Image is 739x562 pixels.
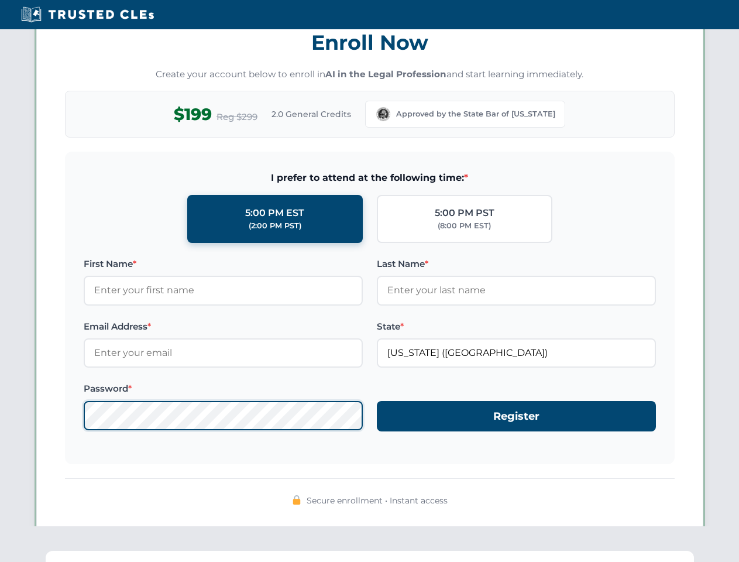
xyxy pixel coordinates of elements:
h3: Enroll Now [65,24,675,61]
label: Password [84,382,363,396]
div: 5:00 PM EST [245,205,304,221]
span: Secure enrollment • Instant access [307,494,448,507]
label: Email Address [84,320,363,334]
label: State [377,320,656,334]
span: I prefer to attend at the following time: [84,170,656,186]
img: Trusted CLEs [18,6,157,23]
p: Create your account below to enroll in and start learning immediately. [65,68,675,81]
input: Enter your last name [377,276,656,305]
button: Register [377,401,656,432]
span: $199 [174,101,212,128]
span: 2.0 General Credits [271,108,351,121]
label: Last Name [377,257,656,271]
div: (2:00 PM PST) [249,220,301,232]
span: Approved by the State Bar of [US_STATE] [396,108,555,120]
img: 🔒 [292,495,301,505]
input: Enter your first name [84,276,363,305]
div: 5:00 PM PST [435,205,494,221]
strong: AI in the Legal Profession [325,68,446,80]
input: Washington (WA) [377,338,656,368]
div: (8:00 PM EST) [438,220,491,232]
input: Enter your email [84,338,363,368]
label: First Name [84,257,363,271]
img: Washington Bar [375,106,391,122]
span: Reg $299 [216,110,257,124]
